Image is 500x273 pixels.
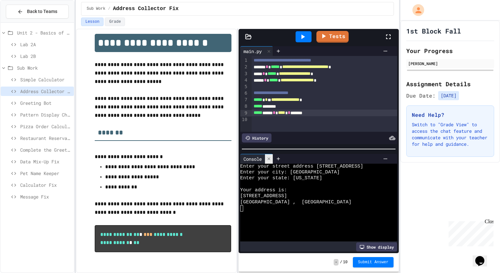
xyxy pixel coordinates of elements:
[240,187,287,193] span: Your address is:
[20,100,71,106] span: Greeting Bot
[240,64,248,70] div: 2
[358,260,389,265] span: Submit Answer
[240,97,248,103] div: 7
[240,175,322,181] span: Enter your state: [US_STATE]
[108,6,110,11] span: /
[446,219,493,246] iframe: chat widget
[20,146,71,153] span: Complete the Greeting
[316,31,349,43] a: Tests
[20,193,71,200] span: Message Fix
[412,121,489,147] p: Switch to "Grade View" to access the chat feature and communicate with your teacher for help and ...
[240,193,287,199] span: [STREET_ADDRESS]
[412,111,489,119] h3: Need Help?
[81,18,104,26] button: Lesson
[240,156,265,162] div: Console
[406,26,461,35] h1: 1st Block Fall
[340,260,342,265] span: /
[406,46,494,55] h2: Your Progress
[20,111,71,118] span: Pattern Display Challenge
[17,64,71,71] span: Sub Work
[240,170,340,175] span: Enter your city: [GEOGRAPHIC_DATA]
[240,199,352,205] span: [GEOGRAPHIC_DATA] , [GEOGRAPHIC_DATA]
[17,29,71,36] span: Unit 2 - Basics of Python
[240,57,248,64] div: 1
[473,247,493,266] iframe: chat widget
[240,90,248,97] div: 6
[240,48,265,55] div: main.py
[334,259,339,266] span: -
[240,110,248,116] div: 9
[240,154,273,164] div: Console
[27,8,57,15] span: Back to Teams
[20,88,71,95] span: Address Collector Fix
[87,6,105,11] span: Sub Work
[3,3,45,41] div: Chat with us now!Close
[356,242,397,252] div: Show display
[406,79,494,89] h2: Assignment Details
[20,158,71,165] span: Data Mix-Up Fix
[408,61,492,66] div: [PERSON_NAME]
[20,53,71,60] span: Lab 2B
[240,103,248,110] div: 8
[6,5,69,19] button: Back to Teams
[240,46,273,56] div: main.py
[438,91,459,100] span: [DATE]
[406,3,426,18] div: My Account
[113,5,179,13] span: Address Collector Fix
[20,123,71,130] span: Pizza Order Calculator
[242,133,271,143] div: History
[240,77,248,84] div: 4
[105,18,125,26] button: Grade
[20,41,71,48] span: Lab 2A
[343,260,347,265] span: 10
[240,71,248,77] div: 3
[20,135,71,142] span: Restaurant Reservation System
[240,116,248,123] div: 10
[240,164,363,170] span: Enter your street address [STREET_ADDRESS]
[353,257,394,267] button: Submit Answer
[406,92,436,100] span: Due Date:
[20,182,71,188] span: Calculator Fix
[240,84,248,90] div: 5
[20,76,71,83] span: Simple Calculator
[20,170,71,177] span: Pet Name Keeper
